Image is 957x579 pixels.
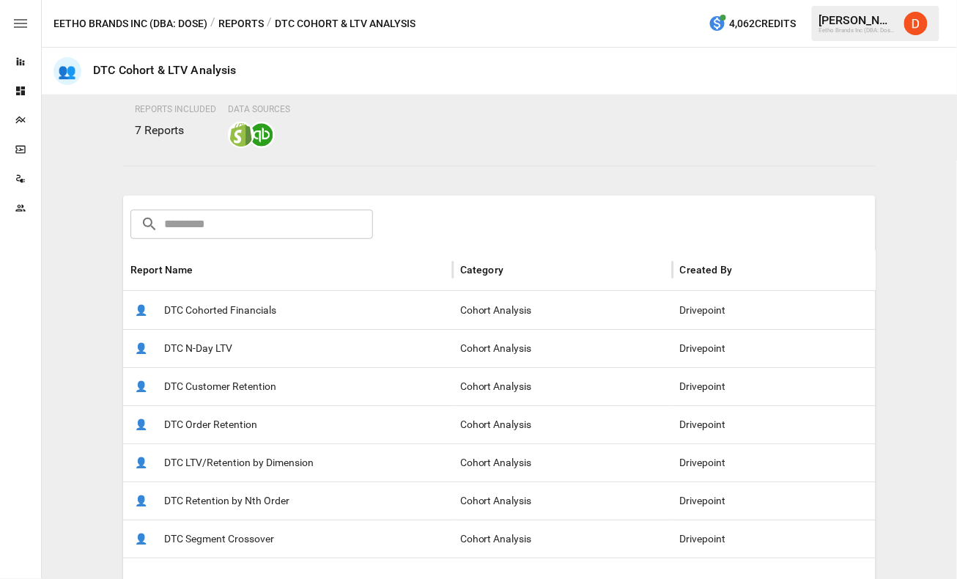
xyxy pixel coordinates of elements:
[135,104,216,114] span: Reports Included
[130,264,193,276] div: Report Name
[164,368,276,405] span: DTC Customer Retention
[53,57,81,85] div: 👥
[673,367,893,405] div: Drivepoint
[453,291,673,329] div: Cohort Analysis
[703,10,802,37] button: 4,062Credits
[460,264,503,276] div: Category
[673,482,893,520] div: Drivepoint
[228,104,290,114] span: Data Sources
[453,443,673,482] div: Cohort Analysis
[453,482,673,520] div: Cohort Analysis
[453,520,673,558] div: Cohort Analysis
[130,375,152,397] span: 👤
[730,15,797,33] span: 4,062 Credits
[164,330,232,367] span: DTC N-Day LTV
[819,27,895,34] div: Eetho Brands Inc (DBA: Dose)
[218,15,264,33] button: Reports
[130,299,152,321] span: 👤
[453,367,673,405] div: Cohort Analysis
[680,264,733,276] div: Created By
[130,528,152,550] span: 👤
[250,123,273,147] img: quickbooks
[164,520,274,558] span: DTC Segment Crossover
[267,15,272,33] div: /
[453,329,673,367] div: Cohort Analysis
[130,337,152,359] span: 👤
[130,413,152,435] span: 👤
[164,444,314,482] span: DTC LTV/Retention by Dimension
[130,490,152,512] span: 👤
[210,15,215,33] div: /
[164,406,257,443] span: DTC Order Retention
[505,259,525,280] button: Sort
[734,259,754,280] button: Sort
[673,443,893,482] div: Drivepoint
[895,3,936,44] button: Daley Meistrell
[53,15,207,33] button: Eetho Brands Inc (DBA: Dose)
[673,405,893,443] div: Drivepoint
[673,329,893,367] div: Drivepoint
[130,451,152,473] span: 👤
[164,292,276,329] span: DTC Cohorted Financials
[135,122,216,139] p: 7 Reports
[93,63,237,77] div: DTC Cohort & LTV Analysis
[453,405,673,443] div: Cohort Analysis
[819,13,895,27] div: [PERSON_NAME]
[904,12,928,35] img: Daley Meistrell
[229,123,253,147] img: shopify
[195,259,215,280] button: Sort
[673,291,893,329] div: Drivepoint
[673,520,893,558] div: Drivepoint
[164,482,289,520] span: DTC Retention by Nth Order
